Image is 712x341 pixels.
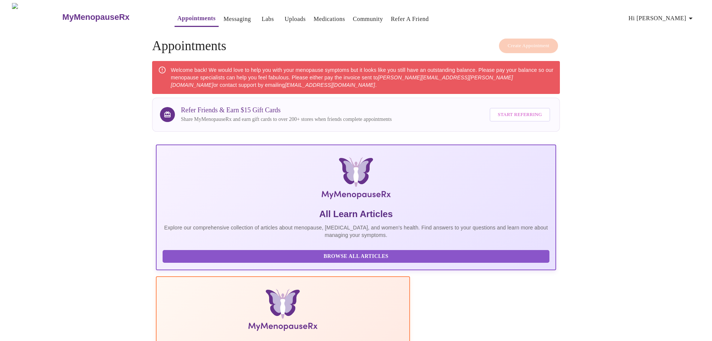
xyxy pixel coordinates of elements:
a: Medications [314,14,345,24]
p: Share MyMenopauseRx and earn gift cards to over 200+ stores when friends complete appointments [181,116,392,123]
a: MyMenopauseRx [61,4,159,30]
a: Messaging [224,14,251,24]
button: Community [350,12,386,27]
button: Start Referring [490,108,550,122]
em: [PERSON_NAME][EMAIL_ADDRESS][PERSON_NAME][DOMAIN_NAME] [171,74,513,88]
a: Start Referring [488,104,552,125]
button: Browse All Articles [163,250,549,263]
a: Appointments [178,13,216,24]
a: Labs [262,14,274,24]
img: MyMenopauseRx Logo [12,3,61,31]
h3: MyMenopauseRx [62,12,130,22]
button: Hi [PERSON_NAME] [626,11,698,26]
img: MyMenopauseRx Logo [223,157,489,202]
button: Messaging [221,12,254,27]
a: Refer a Friend [391,14,429,24]
button: Medications [311,12,348,27]
span: Browse All Articles [170,252,542,261]
a: Community [353,14,383,24]
a: Browse All Articles [163,253,551,259]
span: Start Referring [498,110,542,119]
h4: Appointments [152,39,560,54]
button: Refer a Friend [388,12,432,27]
p: Explore our comprehensive collection of articles about menopause, [MEDICAL_DATA], and women's hea... [163,224,549,239]
span: Hi [PERSON_NAME] [629,13,695,24]
img: Menopause Manual [201,289,365,334]
h3: Refer Friends & Earn $15 Gift Cards [181,106,392,114]
div: Welcome back! We would love to help you with your menopause symptoms but it looks like you still ... [171,63,554,92]
button: Appointments [175,11,219,27]
em: [EMAIL_ADDRESS][DOMAIN_NAME] [285,82,375,88]
button: Labs [256,12,280,27]
button: Uploads [281,12,309,27]
a: Uploads [284,14,306,24]
h5: All Learn Articles [163,208,549,220]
